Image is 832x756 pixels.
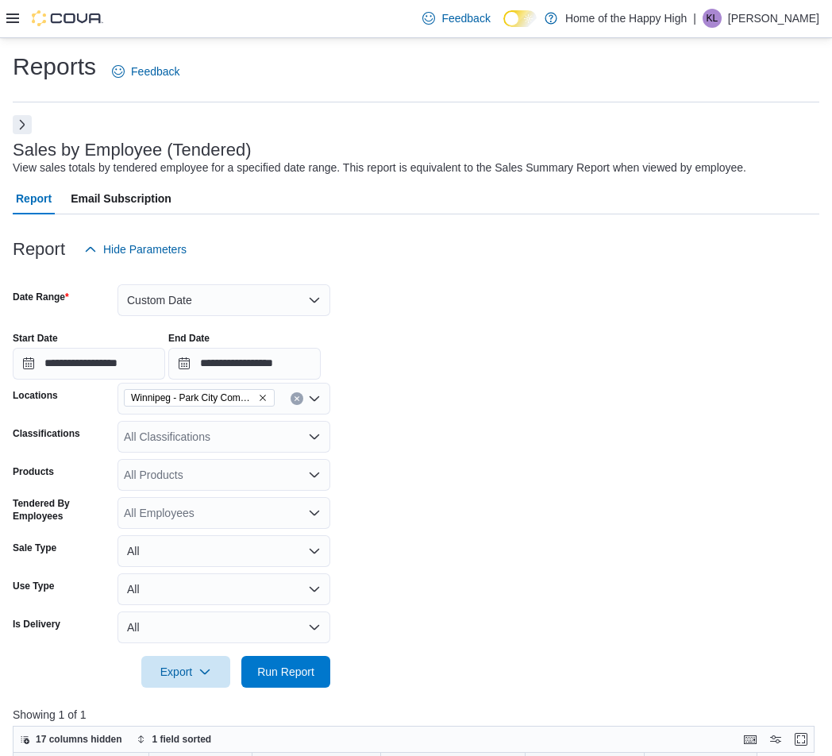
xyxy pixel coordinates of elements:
label: Date Range [13,291,69,303]
button: Open list of options [308,469,321,481]
span: Hide Parameters [103,241,187,257]
button: Open list of options [308,507,321,519]
button: Clear input [291,392,303,405]
button: All [117,611,330,643]
a: Feedback [106,56,186,87]
input: Dark Mode [503,10,537,27]
button: Display options [766,730,785,749]
h3: Report [13,240,65,259]
span: Feedback [441,10,490,26]
label: Locations [13,389,58,402]
span: 17 columns hidden [36,733,122,746]
label: Classifications [13,427,80,440]
h3: Sales by Employee (Tendered) [13,141,252,160]
div: View sales totals by tendered employee for a specified date range. This report is equivalent to t... [13,160,746,176]
button: All [117,573,330,605]
span: Email Subscription [71,183,171,214]
span: Winnipeg - Park City Commons - Fire & Flower [131,390,255,406]
input: Press the down key to open a popover containing a calendar. [13,348,165,380]
button: Export [141,656,230,688]
button: Keyboard shortcuts [741,730,760,749]
button: 1 field sorted [130,730,218,749]
button: 17 columns hidden [13,730,129,749]
span: KL [707,9,718,28]
p: Showing 1 of 1 [13,707,823,723]
span: Run Report [257,664,314,680]
label: Use Type [13,580,54,592]
a: Feedback [416,2,496,34]
button: Custom Date [117,284,330,316]
p: | [693,9,696,28]
label: End Date [168,332,210,345]
button: All [117,535,330,567]
span: Report [16,183,52,214]
input: Press the down key to open a popover containing a calendar. [168,348,321,380]
span: Winnipeg - Park City Commons - Fire & Flower [124,389,275,407]
label: Sale Type [13,542,56,554]
label: Tendered By Employees [13,497,111,523]
button: Open list of options [308,430,321,443]
button: Enter fullscreen [792,730,811,749]
h1: Reports [13,51,96,83]
span: Feedback [131,64,179,79]
div: Kiannah Lloyd [703,9,722,28]
button: Next [13,115,32,134]
button: Run Report [241,656,330,688]
label: Start Date [13,332,58,345]
label: Is Delivery [13,618,60,631]
span: 1 field sorted [152,733,212,746]
button: Open list of options [308,392,321,405]
p: [PERSON_NAME] [728,9,819,28]
button: Hide Parameters [78,233,193,265]
button: Remove Winnipeg - Park City Commons - Fire & Flower from selection in this group [258,393,268,403]
img: Cova [32,10,103,26]
span: Export [151,656,221,688]
label: Products [13,465,54,478]
p: Home of the Happy High [565,9,687,28]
